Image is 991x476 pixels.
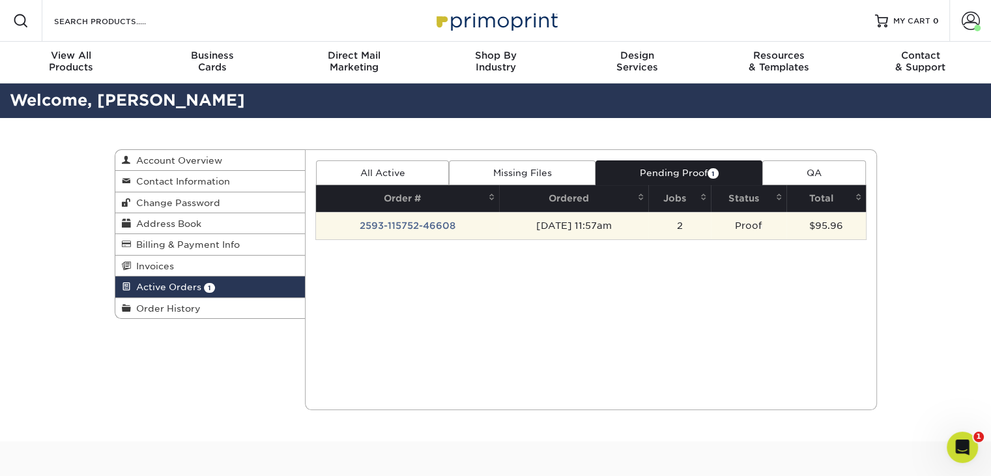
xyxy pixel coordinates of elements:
a: DesignServices [566,42,708,83]
span: Contact Information [131,176,230,186]
a: Shop ByIndustry [425,42,566,83]
span: Active Orders [131,282,201,292]
span: Direct Mail [283,50,425,61]
a: Order History [115,298,306,318]
a: Missing Files [449,160,596,185]
iframe: Intercom live chat [947,432,978,463]
th: Ordered [499,185,648,212]
span: Address Book [131,218,201,229]
span: Account Overview [131,155,222,166]
td: $95.96 [786,212,865,239]
th: Status [711,185,786,212]
span: Order History [131,303,201,314]
span: Design [566,50,708,61]
span: 1 [708,168,719,178]
span: Shop By [425,50,566,61]
div: & Templates [708,50,849,73]
a: Pending Proof1 [596,160,762,185]
a: Address Book [115,213,306,234]
th: Jobs [648,185,711,212]
a: Resources& Templates [708,42,849,83]
input: SEARCH PRODUCTS..... [53,13,180,29]
a: Invoices [115,256,306,276]
a: Direct MailMarketing [283,42,425,83]
span: Billing & Payment Info [131,239,240,250]
a: Change Password [115,192,306,213]
div: Cards [141,50,283,73]
a: Active Orders 1 [115,276,306,297]
div: Marketing [283,50,425,73]
span: 0 [933,16,939,25]
span: Invoices [131,261,174,271]
a: BusinessCards [141,42,283,83]
span: 1 [204,283,215,293]
a: Contact Information [115,171,306,192]
div: Services [566,50,708,73]
div: & Support [850,50,991,73]
td: 2 [648,212,711,239]
span: MY CART [893,16,930,27]
th: Total [786,185,865,212]
a: All Active [316,160,449,185]
span: Business [141,50,283,61]
td: [DATE] 11:57am [499,212,648,239]
img: Primoprint [431,7,561,35]
a: QA [762,160,865,185]
span: Contact [850,50,991,61]
th: Order # [316,185,499,212]
div: Industry [425,50,566,73]
span: 1 [973,432,984,442]
span: Change Password [131,198,220,208]
a: Account Overview [115,150,306,171]
a: Contact& Support [850,42,991,83]
td: 2593-115752-46608 [316,212,499,239]
span: Resources [708,50,849,61]
a: Billing & Payment Info [115,234,306,255]
td: Proof [711,212,786,239]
